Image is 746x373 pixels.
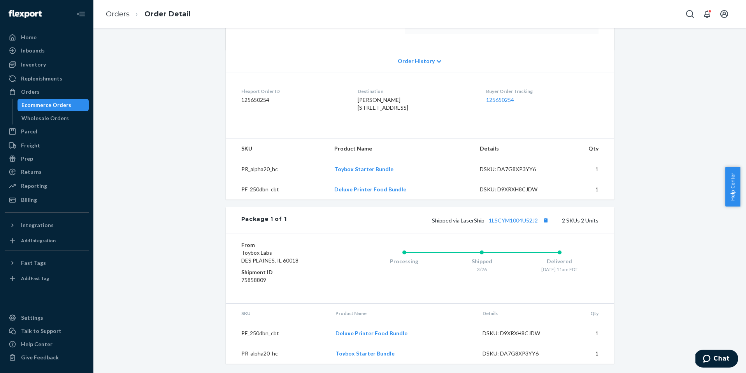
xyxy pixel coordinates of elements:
a: Orders [106,10,130,18]
span: Shipped via LaserShip [432,217,551,224]
a: 125650254 [486,96,514,103]
div: DSKU: DA7G8XP3YY6 [480,165,553,173]
th: SKU [226,304,329,323]
a: Orders [5,86,89,98]
div: Talk to Support [21,327,61,335]
th: Product Name [328,138,474,159]
div: Wholesale Orders [21,114,69,122]
a: Order Detail [144,10,191,18]
th: Details [474,138,559,159]
div: Returns [21,168,42,176]
a: Billing [5,194,89,206]
div: Prep [21,155,33,163]
a: Add Fast Tag [5,272,89,285]
a: Settings [5,312,89,324]
dd: 125650254 [241,96,345,104]
th: Product Name [329,304,476,323]
div: Inventory [21,61,46,68]
button: Copy tracking number [541,215,551,225]
div: Ecommerce Orders [21,101,71,109]
a: Toybox Starter Bundle [335,350,395,357]
div: Shipped [443,257,521,265]
div: DSKU: D9XRXH8CJDW [483,329,556,337]
div: Parcel [21,128,37,135]
div: Home [21,33,37,41]
dd: 75858809 [241,276,334,284]
span: Toybox Labs DES PLAINES, IL 60018 [241,249,298,264]
a: Returns [5,166,89,178]
button: Give Feedback [5,351,89,364]
dt: Shipment ID [241,268,334,276]
div: Processing [365,257,443,265]
button: Help Center [725,167,740,207]
button: Open account menu [716,6,732,22]
a: Help Center [5,338,89,350]
div: Fast Tags [21,259,46,267]
a: Inbounds [5,44,89,57]
button: Open notifications [699,6,715,22]
a: Inventory [5,58,89,71]
td: 1 [559,159,614,180]
dt: From [241,241,334,249]
div: DSKU: DA7G8XP3YY6 [483,350,556,357]
span: Order History [398,57,435,65]
a: Prep [5,152,89,165]
a: Ecommerce Orders [18,99,89,111]
th: Details [476,304,562,323]
td: PF_250dbn_cbt [226,179,328,200]
button: Fast Tags [5,257,89,269]
a: Add Integration [5,235,89,247]
div: DSKU: D9XRXH8CJDW [480,186,553,193]
a: Wholesale Orders [18,112,89,124]
button: Integrations [5,219,89,231]
td: PR_alpha20_hc [226,159,328,180]
th: Qty [559,138,614,159]
th: SKU [226,138,328,159]
ol: breadcrumbs [100,3,197,26]
a: Replenishments [5,72,89,85]
a: 1LSCYM1004U52J2 [489,217,538,224]
div: Package 1 of 1 [241,215,287,225]
button: Close Navigation [73,6,89,22]
button: Open Search Box [682,6,698,22]
img: Flexport logo [9,10,42,18]
div: Settings [21,314,43,322]
a: Reporting [5,180,89,192]
div: Integrations [21,221,54,229]
button: Talk to Support [5,325,89,337]
td: PF_250dbn_cbt [226,323,329,344]
div: Replenishments [21,75,62,82]
div: Give Feedback [21,354,59,361]
th: Qty [562,304,614,323]
dt: Flexport Order ID [241,88,345,95]
td: 1 [562,343,614,364]
div: Inbounds [21,47,45,54]
div: Freight [21,142,40,149]
div: 2 SKUs 2 Units [286,215,598,225]
td: 1 [562,323,614,344]
div: Reporting [21,182,47,190]
td: PR_alpha20_hc [226,343,329,364]
div: [DATE] 11am EDT [521,266,599,273]
a: Toybox Starter Bundle [334,166,393,172]
div: Delivered [521,257,599,265]
a: Home [5,31,89,44]
a: Freight [5,139,89,152]
span: [PERSON_NAME] [STREET_ADDRESS] [358,96,408,111]
a: Parcel [5,125,89,138]
div: 3/26 [443,266,521,273]
div: Add Integration [21,237,56,244]
iframe: Opens a widget where you can chat to one of our agents [695,350,738,369]
div: Add Fast Tag [21,275,49,282]
td: 1 [559,179,614,200]
div: Billing [21,196,37,204]
a: Deluxe Printer Food Bundle [334,186,406,193]
div: Orders [21,88,40,96]
div: Help Center [21,340,53,348]
a: Deluxe Printer Food Bundle [335,330,407,336]
dt: Destination [358,88,474,95]
dt: Buyer Order Tracking [486,88,598,95]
